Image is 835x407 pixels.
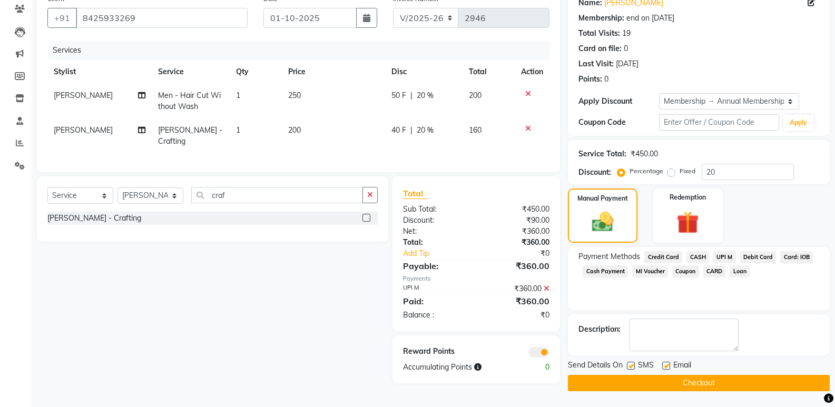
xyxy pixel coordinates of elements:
[191,187,363,203] input: Search or Scan
[230,60,282,84] th: Qty
[578,28,620,39] div: Total Visits:
[417,125,434,136] span: 20 %
[578,96,659,107] div: Apply Discount
[568,360,623,373] span: Send Details On
[490,248,557,259] div: ₹0
[395,346,476,358] div: Reward Points
[631,148,658,160] div: ₹450.00
[47,8,77,28] button: +91
[158,91,221,111] span: Men - Hair Cut Without Wash
[476,310,557,321] div: ₹0
[476,215,557,226] div: ₹90.00
[578,13,624,24] div: Membership:
[469,91,482,100] span: 200
[76,8,248,28] input: Search by Name/Mobile/Email/Code
[476,204,557,215] div: ₹450.00
[673,360,691,373] span: Email
[476,283,557,294] div: ₹360.00
[417,90,434,101] span: 20 %
[578,251,640,262] span: Payment Methods
[783,115,813,131] button: Apply
[515,60,549,84] th: Action
[48,41,557,60] div: Services
[624,43,628,54] div: 0
[622,28,631,39] div: 19
[578,148,626,160] div: Service Total:
[670,193,706,202] label: Redemption
[395,215,476,226] div: Discount:
[577,194,628,203] label: Manual Payment
[403,188,427,199] span: Total
[476,226,557,237] div: ₹360.00
[395,248,490,259] a: Add Tip
[391,90,406,101] span: 50 F
[395,226,476,237] div: Net:
[730,265,750,277] span: Loan
[47,60,152,84] th: Stylist
[158,125,222,146] span: [PERSON_NAME] - Crafting
[236,91,240,100] span: 1
[54,125,113,135] span: [PERSON_NAME]
[282,60,385,84] th: Price
[236,125,240,135] span: 1
[630,166,663,176] label: Percentage
[568,375,830,391] button: Checkout
[638,360,654,373] span: SMS
[578,58,614,70] div: Last Visit:
[395,260,476,272] div: Payable:
[713,251,736,263] span: UPI M
[672,265,699,277] span: Coupon
[578,167,611,178] div: Discount:
[469,125,482,135] span: 160
[288,91,301,100] span: 250
[395,310,476,321] div: Balance :
[626,13,674,24] div: end on [DATE]
[395,283,476,294] div: UPI M
[476,295,557,307] div: ₹360.00
[644,251,682,263] span: Credit Card
[410,90,412,101] span: |
[680,166,695,176] label: Fixed
[740,251,777,263] span: Debit Card
[47,213,141,224] div: [PERSON_NAME] - Crafting
[410,125,412,136] span: |
[152,60,230,84] th: Service
[578,117,659,128] div: Coupon Code
[632,265,668,277] span: MI Voucher
[585,210,620,234] img: _cash.svg
[578,43,622,54] div: Card on file:
[616,58,638,70] div: [DATE]
[463,60,515,84] th: Total
[385,60,463,84] th: Disc
[395,204,476,215] div: Sub Total:
[391,125,406,136] span: 40 F
[780,251,813,263] span: Card: IOB
[517,362,557,373] div: 0
[578,74,602,85] div: Points:
[578,324,621,335] div: Description:
[670,209,706,236] img: _gift.svg
[395,295,476,307] div: Paid:
[583,265,628,277] span: Cash Payment
[403,274,549,283] div: Payments
[604,74,608,85] div: 0
[686,251,709,263] span: CASH
[476,260,557,272] div: ₹360.00
[395,362,517,373] div: Accumulating Points
[395,237,476,248] div: Total:
[54,91,113,100] span: [PERSON_NAME]
[288,125,301,135] span: 200
[703,265,726,277] span: CARD
[476,237,557,248] div: ₹360.00
[659,114,779,131] input: Enter Offer / Coupon Code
